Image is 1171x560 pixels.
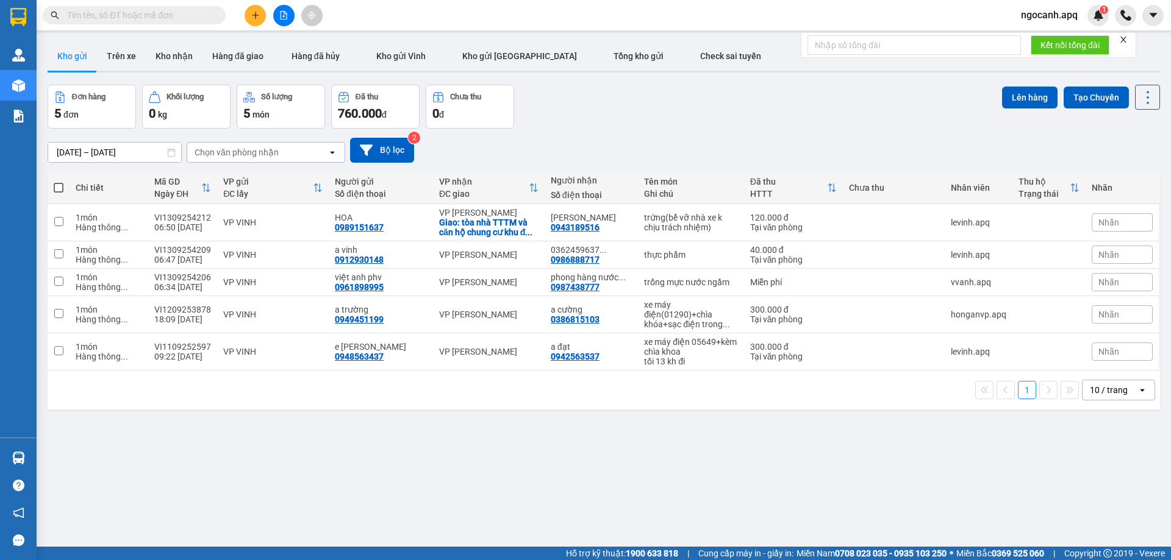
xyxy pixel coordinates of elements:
[551,314,600,324] div: 0386815103
[618,272,626,282] span: ...
[1018,381,1036,399] button: 1
[154,189,201,199] div: Ngày ĐH
[121,222,128,232] span: ...
[1120,10,1131,21] img: phone-icon
[158,110,167,119] span: kg
[426,85,514,129] button: Chưa thu0đ
[48,143,181,162] input: Select a date range.
[439,189,529,199] div: ĐC giao
[154,305,211,314] div: VI1209253878
[439,347,539,356] div: VP [PERSON_NAME]
[12,110,25,122] img: solution-icon
[849,183,939,193] div: Chưa thu
[121,314,128,324] span: ...
[439,250,539,260] div: VP [PERSON_NAME]
[1100,5,1108,14] sup: 1
[835,548,947,558] strong: 0708 023 035 - 0935 103 250
[450,93,481,101] div: Chưa thu
[1137,385,1147,395] svg: open
[750,189,827,199] div: HTTT
[551,305,632,314] div: a cường
[67,9,211,22] input: Tìm tên, số ĐT hoặc mã đơn
[551,342,632,352] div: a đạt
[223,218,323,227] div: VP VINH
[121,282,128,292] span: ...
[292,51,340,61] span: Hàng đã hủy
[376,51,426,61] span: Kho gửi Vinh
[142,85,231,129] button: Khối lượng0kg
[1012,172,1086,204] th: Toggle SortBy
[76,342,142,352] div: 1 món
[744,172,843,204] th: Toggle SortBy
[48,85,136,129] button: Đơn hàng5đơn
[76,222,142,232] div: Hàng thông thường
[551,213,632,222] div: anh vũ
[644,337,737,356] div: xe máy điện 05649+kèm chìa khoa
[307,11,316,19] span: aim
[750,277,837,287] div: Miễn phí
[76,213,142,222] div: 1 món
[279,11,288,19] span: file-add
[12,49,25,62] img: warehouse-icon
[202,41,273,71] button: Hàng đã giao
[223,347,323,356] div: VP VINH
[439,218,539,237] div: Giao: tòa nhà TTTM và căn hộ chung cư khu đô thị xa la, phúc la, hà đông, hà nội
[551,245,632,255] div: 0362459637 0377899854 quỳnh hoa
[10,8,26,26] img: logo-vxr
[154,272,211,282] div: VI1309254206
[356,93,378,101] div: Đã thu
[439,310,539,319] div: VP [PERSON_NAME]
[700,51,761,61] span: Check sai tuyến
[644,356,737,366] div: tối 13 kh đi
[48,41,97,71] button: Kho gửi
[1098,347,1119,356] span: Nhãn
[154,177,201,186] div: Mã GD
[750,314,837,324] div: Tại văn phòng
[338,106,382,121] span: 760.000
[551,352,600,361] div: 0942563537
[154,245,211,255] div: VI1309254209
[223,277,323,287] div: VP VINH
[121,255,128,264] span: ...
[626,548,678,558] strong: 1900 633 818
[149,106,156,121] span: 0
[750,245,837,255] div: 40.000 đ
[462,51,577,61] span: Kho gửi [GEOGRAPHIC_DATA]
[13,480,24,491] span: question-circle
[566,547,678,560] span: Hỗ trợ kỹ thuật:
[76,272,142,282] div: 1 món
[750,255,837,264] div: Tại văn phòng
[335,177,427,186] div: Người gửi
[154,213,211,222] div: VI1309254212
[551,222,600,232] div: 0943189516
[1093,10,1104,21] img: icon-new-feature
[750,352,837,361] div: Tại văn phòng
[439,110,444,119] span: đ
[217,172,329,204] th: Toggle SortBy
[12,79,25,92] img: warehouse-icon
[951,277,1006,287] div: vvanh.apq
[644,213,737,232] div: trứng(bể vỡ nhà xe k chịu trách nhiệm)
[1098,277,1119,287] span: Nhãn
[1148,10,1159,21] span: caret-down
[750,305,837,314] div: 300.000 đ
[335,189,427,199] div: Số điện thoại
[223,310,323,319] div: VP VINH
[951,250,1006,260] div: levinh.apq
[698,547,793,560] span: Cung cấp máy in - giấy in:
[223,250,323,260] div: VP VINH
[439,208,539,218] div: VP [PERSON_NAME]
[1092,183,1153,193] div: Nhãn
[992,548,1044,558] strong: 0369 525 060
[146,41,202,71] button: Kho nhận
[551,272,632,282] div: phong hàng nước ngầm
[1031,35,1109,55] button: Kết nối tổng đài
[551,282,600,292] div: 0987438777
[261,93,292,101] div: Số lượng
[750,222,837,232] div: Tại văn phòng
[76,305,142,314] div: 1 món
[13,534,24,546] span: message
[335,342,427,352] div: e kim oanh
[956,547,1044,560] span: Miền Bắc
[12,452,25,464] img: warehouse-icon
